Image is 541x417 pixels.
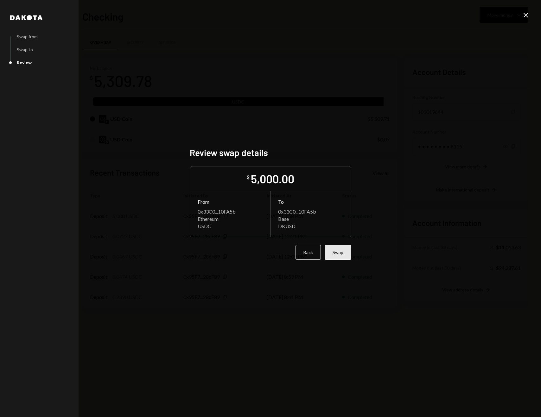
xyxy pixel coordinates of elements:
div: 0x33C0...10FA5b [198,208,263,215]
div: 0x33C0...10FA5b [278,208,343,215]
div: $ [247,174,250,180]
button: Swap [325,245,351,260]
div: From [198,199,263,205]
div: Swap from [17,34,38,39]
button: Back [296,245,321,260]
div: 5,000.00 [251,171,294,186]
div: To [278,199,343,205]
h2: Review swap details [190,146,351,159]
div: Ethereum [198,216,263,222]
div: DKUSD [278,223,343,229]
div: Base [278,216,343,222]
div: Review [17,60,32,65]
div: Swap to [17,47,33,52]
div: USDC [198,223,263,229]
